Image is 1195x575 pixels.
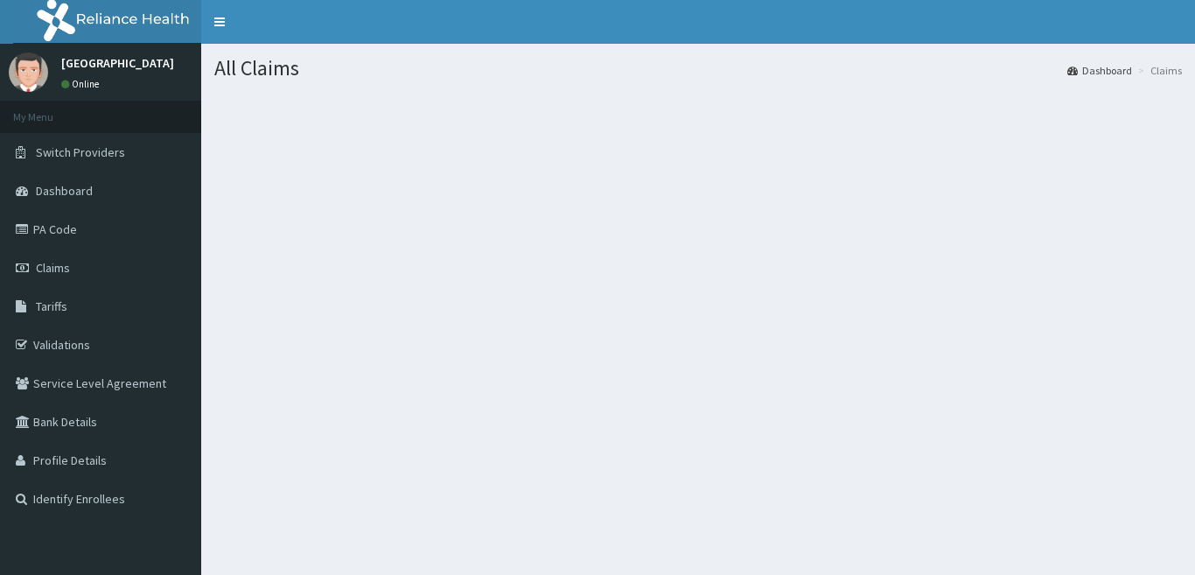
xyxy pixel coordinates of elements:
[36,183,93,199] span: Dashboard
[36,298,67,314] span: Tariffs
[1067,63,1132,78] a: Dashboard
[9,53,48,92] img: User Image
[36,144,125,160] span: Switch Providers
[61,78,103,90] a: Online
[61,57,174,69] p: [GEOGRAPHIC_DATA]
[1134,63,1182,78] li: Claims
[36,260,70,276] span: Claims
[214,57,1182,80] h1: All Claims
